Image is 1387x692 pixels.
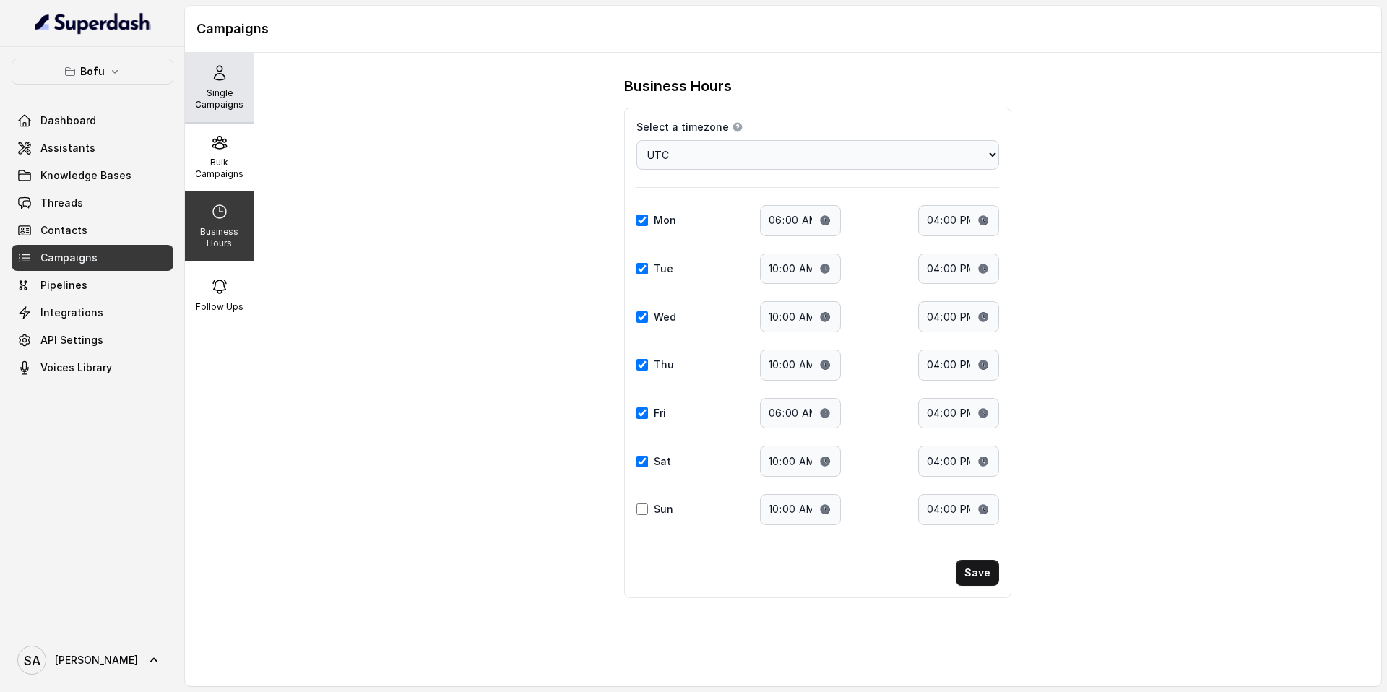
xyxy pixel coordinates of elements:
[12,163,173,189] a: Knowledge Bases
[40,168,131,183] span: Knowledge Bases
[191,157,248,180] p: Bulk Campaigns
[40,113,96,128] span: Dashboard
[12,355,173,381] a: Voices Library
[654,406,666,420] label: Fri
[12,300,173,326] a: Integrations
[12,217,173,243] a: Contacts
[654,310,676,324] label: Wed
[40,333,103,347] span: API Settings
[196,17,1370,40] h1: Campaigns
[654,213,676,228] label: Mon
[654,502,673,516] label: Sun
[654,261,673,276] label: Tue
[956,560,999,586] button: Save
[12,59,173,85] button: Bofu
[636,120,729,134] span: Select a timezone
[40,141,95,155] span: Assistants
[624,76,732,96] h3: Business Hours
[12,272,173,298] a: Pipelines
[40,251,98,265] span: Campaigns
[654,358,674,372] label: Thu
[55,653,138,667] span: [PERSON_NAME]
[191,87,248,111] p: Single Campaigns
[12,640,173,680] a: [PERSON_NAME]
[191,226,248,249] p: Business Hours
[80,63,105,80] p: Bofu
[12,327,173,353] a: API Settings
[12,245,173,271] a: Campaigns
[12,108,173,134] a: Dashboard
[24,653,40,668] text: SA
[732,121,743,133] button: Select a timezone
[40,306,103,320] span: Integrations
[40,196,83,210] span: Threads
[196,301,243,313] p: Follow Ups
[654,454,671,469] label: Sat
[40,223,87,238] span: Contacts
[12,135,173,161] a: Assistants
[35,12,151,35] img: light.svg
[40,278,87,293] span: Pipelines
[40,360,112,375] span: Voices Library
[12,190,173,216] a: Threads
